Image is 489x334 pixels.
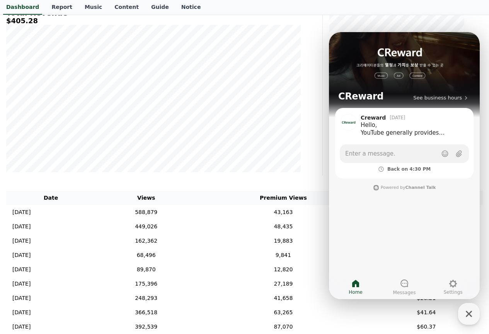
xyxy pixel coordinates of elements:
td: 27,189 [197,277,370,291]
td: 12,820 [197,262,370,277]
td: 9,841 [197,248,370,262]
td: 162,362 [95,234,197,248]
td: 588,879 [95,205,197,219]
td: 366,518 [95,305,197,320]
h5: $405.28 [6,17,301,25]
td: 19,883 [197,234,370,248]
td: 43,163 [197,205,370,219]
p: [DATE] [12,265,31,274]
p: [DATE] [12,251,31,259]
td: 48,435 [197,219,370,234]
td: 248,293 [95,291,197,305]
td: 87,070 [197,320,370,334]
td: 89,870 [95,262,197,277]
p: [DATE] [12,280,31,288]
p: [DATE] [12,208,31,216]
td: 449,026 [95,219,197,234]
td: $60.37 [370,320,483,334]
iframe: Channel chat [329,32,480,299]
td: 392,539 [95,320,197,334]
td: 68,496 [95,248,197,262]
td: $41.64 [370,305,483,320]
td: 175,396 [95,277,197,291]
td: 63,265 [197,305,370,320]
p: [DATE] [12,237,31,245]
th: Date [6,191,95,205]
p: [DATE] [12,308,31,317]
p: [DATE] [12,323,31,331]
p: [DATE] [12,223,31,231]
p: [DATE] [12,294,31,302]
th: Premium Views [197,191,370,205]
td: 41,658 [197,291,370,305]
th: Views [95,191,197,205]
